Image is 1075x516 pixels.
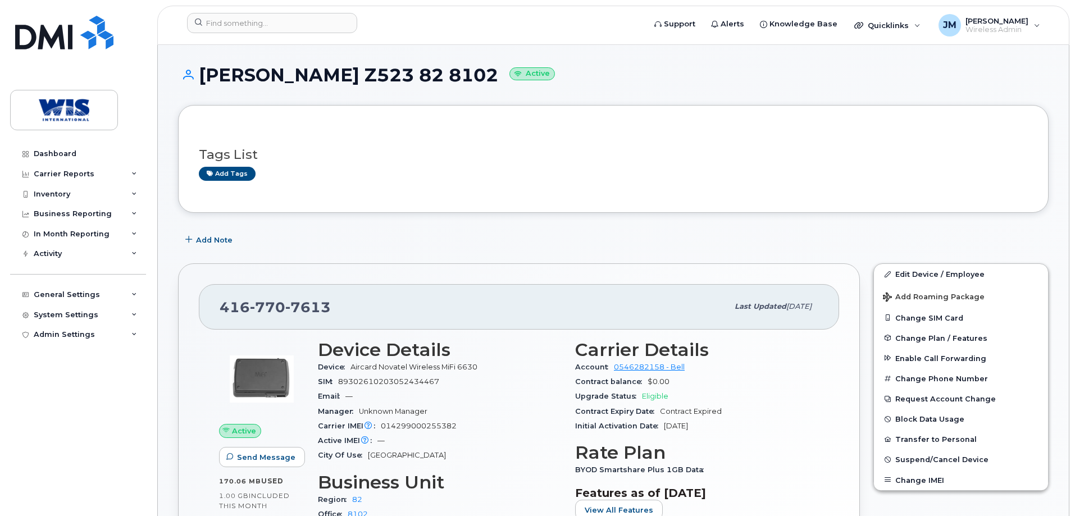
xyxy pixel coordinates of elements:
a: Add tags [199,167,256,181]
span: View All Features [585,505,653,515]
button: Enable Call Forwarding [874,348,1048,368]
span: Suspend/Cancel Device [895,455,989,464]
span: $0.00 [648,377,669,386]
a: Edit Device / Employee [874,264,1048,284]
span: 014299000255382 [381,422,457,430]
span: Unknown Manager [359,407,427,415]
span: Active IMEI [318,436,377,445]
span: 170.06 MB [219,477,261,485]
span: Email [318,392,345,400]
span: Aircard Novatel Wireless MiFi 6630 [350,363,477,371]
button: Change SIM Card [874,308,1048,328]
span: Enable Call Forwarding [895,354,986,362]
span: BYOD Smartshare Plus 1GB Data [575,465,709,474]
span: Contract Expiry Date [575,407,660,415]
span: 7613 [285,299,331,316]
span: Upgrade Status [575,392,642,400]
span: [DATE] [664,422,688,430]
span: Account [575,363,614,371]
h3: Rate Plan [575,442,819,463]
h3: Business Unit [318,472,562,492]
button: Add Note [178,230,242,250]
a: 82 [352,495,362,504]
h3: Device Details [318,340,562,360]
img: image20231002-3703462-slgvy1.jpeg [228,345,295,413]
span: 416 [220,299,331,316]
button: Change IMEI [874,470,1048,490]
span: 770 [250,299,285,316]
span: Active [232,426,256,436]
button: Suspend/Cancel Device [874,449,1048,469]
span: 89302610203052434467 [338,377,439,386]
span: Contract balance [575,377,648,386]
span: Carrier IMEI [318,422,381,430]
span: Region [318,495,352,504]
a: 0546282158 - Bell [614,363,685,371]
button: Transfer to Personal [874,429,1048,449]
span: used [261,477,284,485]
button: Block Data Usage [874,409,1048,429]
span: [DATE] [786,302,812,310]
span: SIM [318,377,338,386]
span: Send Message [237,452,295,463]
span: Initial Activation Date [575,422,664,430]
h3: Tags List [199,148,1028,162]
h1: [PERSON_NAME] Z523 82 8102 [178,65,1049,85]
span: 1.00 GB [219,492,249,500]
span: [GEOGRAPHIC_DATA] [368,451,446,459]
h3: Features as of [DATE] [575,486,819,500]
span: Add Note [196,235,233,245]
span: — [377,436,385,445]
h3: Carrier Details [575,340,819,360]
span: Eligible [642,392,668,400]
span: Device [318,363,350,371]
button: Send Message [219,447,305,467]
button: Change Phone Number [874,368,1048,389]
span: Contract Expired [660,407,722,415]
span: Add Roaming Package [883,293,985,303]
span: included this month [219,491,290,510]
span: — [345,392,353,400]
span: Manager [318,407,359,415]
button: Request Account Change [874,389,1048,409]
span: Change Plan / Features [895,334,987,342]
span: Last updated [735,302,786,310]
button: Change Plan / Features [874,328,1048,348]
small: Active [509,67,555,80]
span: City Of Use [318,451,368,459]
button: Add Roaming Package [874,285,1048,308]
